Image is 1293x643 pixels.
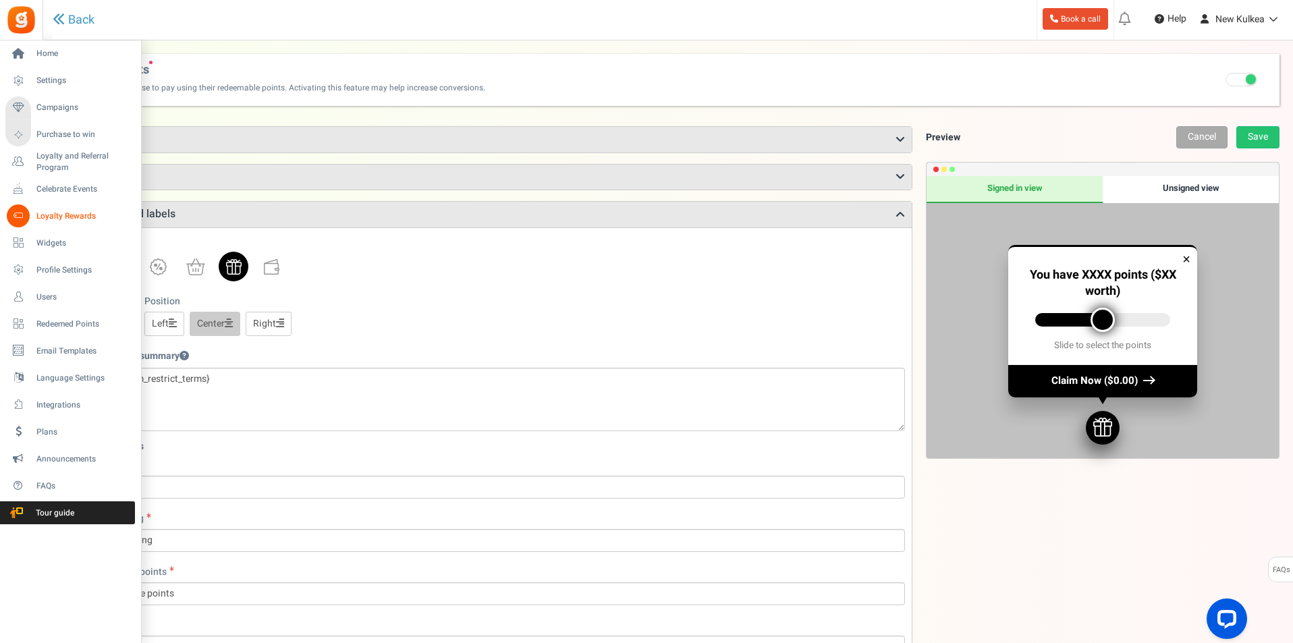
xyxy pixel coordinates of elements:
[36,264,131,276] span: Profile Settings
[927,176,1103,203] div: Signed in view
[63,441,905,451] h5: Language settings
[5,177,135,200] a: Celebrate Events
[5,258,135,281] a: Profile Settings
[1103,176,1279,203] div: Unsigned view
[1051,373,1101,388] span: Claim Now
[36,150,135,173] span: Loyalty and Referral Program
[5,43,135,65] a: Home
[5,339,135,362] a: Email Templates
[36,129,131,140] span: Purchase to win
[57,127,912,152] h3: Settings
[5,420,135,443] a: Plans
[144,312,184,336] a: Left
[1236,126,1280,148] a: Save
[1215,12,1265,26] span: New Kulkea
[36,372,131,384] span: Language Settings
[36,102,131,113] span: Campaigns
[36,399,131,411] span: Integrations
[5,474,135,497] a: FAQs
[36,75,131,86] span: Settings
[1030,266,1176,300] span: You have XXXX points ($XX worth)
[36,345,131,357] span: Email Templates
[1093,418,1112,437] img: gift.svg
[927,176,1279,458] div: Preview only
[36,480,131,492] span: FAQs
[1104,373,1138,388] span: ($0.00)
[1008,364,1197,397] div: Claim Now ($0.00)
[5,69,135,92] a: Settings
[1176,126,1228,148] a: Cancel
[926,132,960,142] h5: Preview
[190,312,240,336] a: Center
[5,150,135,173] a: Loyalty and Referral Program
[144,295,180,308] label: Position
[5,312,135,335] a: Redeemed Points
[226,259,242,275] img: gift.svg
[1272,557,1290,583] span: FAQs
[1182,250,1190,269] div: ×
[63,368,905,431] textarea: {settings.redeem_restrict_terms}
[36,453,131,465] span: Announcements
[186,258,205,275] img: shoppingBag.svg
[66,77,485,92] span: Customers can choose to pay using their redeemable points. Activating this feature may help incre...
[1018,340,1187,351] div: Slide to select the points
[1164,12,1186,26] span: Help
[6,507,101,519] span: Tour guide
[57,202,912,227] h3: Appearance and labels
[5,96,135,119] a: Campaigns
[36,237,131,249] span: Widgets
[149,61,153,64] span: New
[150,258,167,275] img: badge.svg
[36,211,131,222] span: Loyalty Rewards
[5,393,135,416] a: Integrations
[36,291,131,303] span: Users
[1149,8,1192,30] a: Help
[57,165,912,190] h3: Coupon settings
[6,5,36,35] img: Gratisfaction
[5,366,135,389] a: Language Settings
[5,231,135,254] a: Widgets
[36,184,131,195] span: Celebrate Events
[1043,8,1108,30] a: Book a call
[5,447,135,470] a: Announcements
[246,312,292,336] a: Right
[36,318,131,330] span: Redeemed Points
[5,123,135,146] a: Purchase to win
[5,285,135,308] a: Users
[5,204,135,227] a: Loyalty Rewards
[36,426,131,438] span: Plans
[66,61,485,77] span: Pay with points
[264,259,279,275] img: wallet.svg
[36,48,131,59] span: Home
